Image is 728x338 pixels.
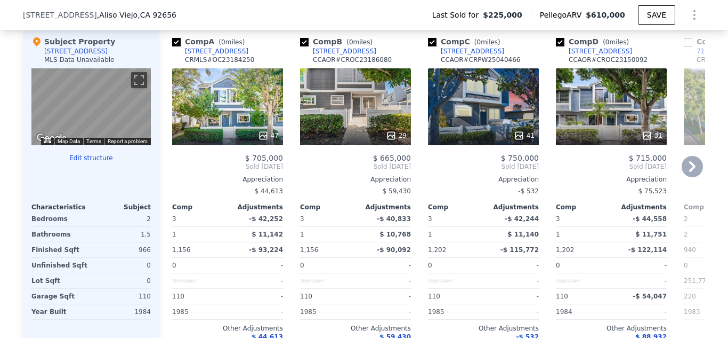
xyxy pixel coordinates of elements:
[556,227,609,242] div: 1
[93,273,151,288] div: 0
[300,293,312,300] span: 110
[172,293,184,300] span: 110
[569,47,632,56] div: [STREET_ADDRESS]
[300,246,318,254] span: 1,156
[300,215,304,223] span: 3
[556,36,633,47] div: Comp D
[556,215,560,223] span: 3
[586,11,625,19] span: $610,000
[518,187,539,195] span: -$ 532
[31,227,89,242] div: Bathrooms
[31,154,151,162] button: Edit structure
[31,68,151,145] div: Street View
[300,227,353,242] div: 1
[44,56,115,64] div: MLS Data Unavailable
[507,231,539,238] span: $ 11,140
[249,246,283,254] span: -$ 93,224
[185,56,254,64] div: CRMLS # OC23184250
[230,289,283,304] div: -
[313,47,376,56] div: [STREET_ADDRESS]
[638,187,667,195] span: $ 75,523
[358,289,411,304] div: -
[486,273,539,288] div: -
[93,304,151,319] div: 1984
[613,273,667,288] div: -
[613,304,667,319] div: -
[428,227,481,242] div: 1
[313,56,392,64] div: CCAOR # CROC23186080
[230,258,283,273] div: -
[556,293,568,300] span: 110
[556,203,611,211] div: Comp
[86,138,101,144] a: Terms (opens in new tab)
[245,154,283,162] span: $ 705,000
[172,215,176,223] span: 3
[684,246,696,254] span: 940
[373,154,411,162] span: $ 665,000
[613,258,667,273] div: -
[97,10,176,20] span: , Aliso Viejo
[108,138,148,144] a: Report a problem
[137,11,176,19] span: , CA 92656
[300,203,355,211] div: Comp
[300,273,353,288] div: Unknown
[638,5,675,25] button: SAVE
[230,273,283,288] div: -
[300,47,376,56] a: [STREET_ADDRESS]
[441,56,521,64] div: CCAOR # CRPW25040466
[300,304,353,319] div: 1985
[23,10,97,20] span: [STREET_ADDRESS]
[31,273,89,288] div: Lot Sqft
[556,324,667,333] div: Other Adjustments
[684,215,688,223] span: 2
[428,304,481,319] div: 1985
[432,10,483,20] span: Last Sold for
[377,215,411,223] span: -$ 40,833
[684,293,696,300] span: 220
[342,38,377,46] span: ( miles)
[556,262,560,269] span: 0
[505,215,539,223] span: -$ 42,244
[58,138,80,145] button: Map Data
[628,246,667,254] span: -$ 122,114
[476,38,481,46] span: 0
[598,38,633,46] span: ( miles)
[358,304,411,319] div: -
[93,242,151,257] div: 966
[228,203,283,211] div: Adjustments
[428,175,539,184] div: Appreciation
[428,215,432,223] span: 3
[31,203,91,211] div: Characteristics
[428,324,539,333] div: Other Adjustments
[172,273,225,288] div: Unknown
[629,154,667,162] span: $ 715,000
[44,47,108,56] div: [STREET_ADDRESS]
[428,246,446,254] span: 1,202
[684,4,705,26] button: Show Options
[172,203,228,211] div: Comp
[93,227,151,242] div: 1.5
[556,47,632,56] a: [STREET_ADDRESS]
[34,131,69,145] a: Open this area in Google Maps (opens a new window)
[172,304,225,319] div: 1985
[214,38,249,46] span: ( miles)
[93,211,151,226] div: 2
[483,10,522,20] span: $225,000
[31,36,115,47] div: Subject Property
[377,246,411,254] span: -$ 90,092
[31,211,89,226] div: Bedrooms
[428,273,481,288] div: Unknown
[428,203,483,211] div: Comp
[556,175,667,184] div: Appreciation
[31,258,89,273] div: Unfinished Sqft
[258,130,279,141] div: 47
[642,130,662,141] div: 31
[556,273,609,288] div: Unknown
[172,36,249,47] div: Comp A
[249,215,283,223] span: -$ 42,252
[172,162,283,171] span: Sold [DATE]
[172,47,248,56] a: [STREET_ADDRESS]
[358,273,411,288] div: -
[300,175,411,184] div: Appreciation
[486,258,539,273] div: -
